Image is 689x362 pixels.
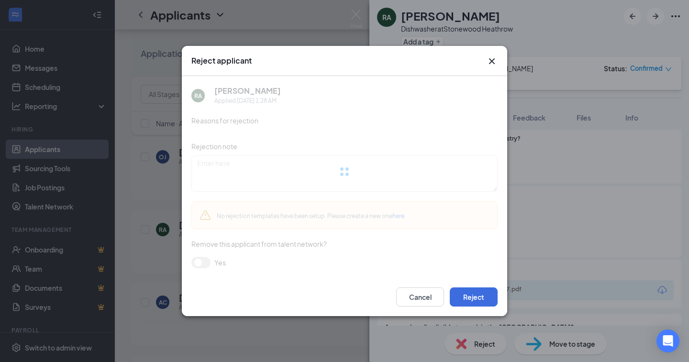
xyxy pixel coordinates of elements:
svg: Cross [486,55,498,67]
div: Open Intercom Messenger [656,329,679,352]
button: Reject [450,287,498,307]
button: Cancel [396,287,444,307]
h3: Reject applicant [191,55,252,66]
button: Close [486,55,498,67]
